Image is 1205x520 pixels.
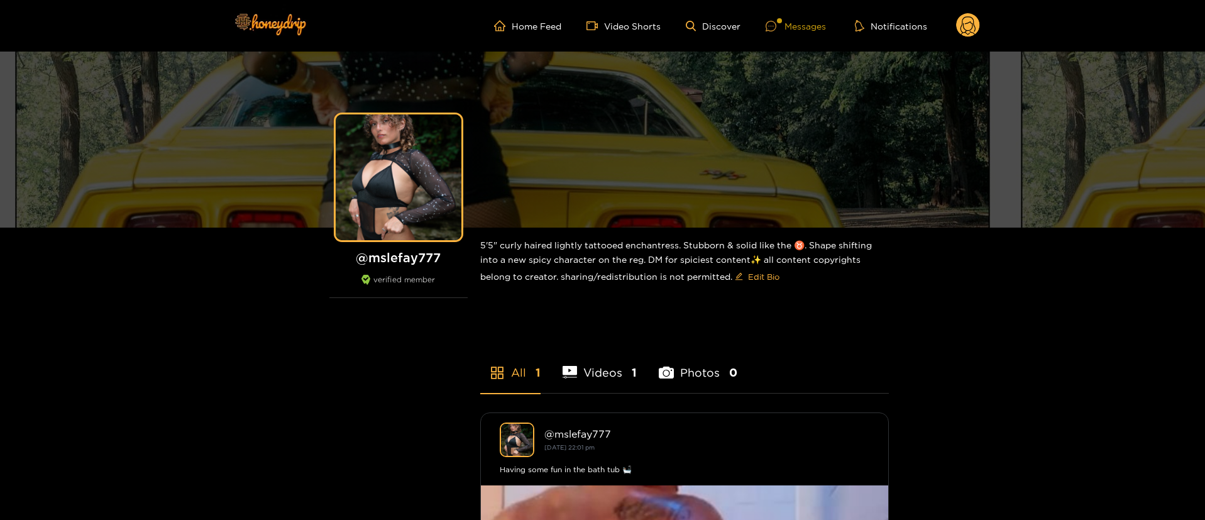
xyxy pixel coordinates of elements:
[329,250,468,265] h1: @ mslefay777
[490,365,505,380] span: appstore
[632,365,637,380] span: 1
[851,19,931,32] button: Notifications
[536,365,541,380] span: 1
[586,20,661,31] a: Video Shorts
[494,20,561,31] a: Home Feed
[659,336,737,393] li: Photos
[329,275,468,298] div: verified member
[500,463,869,476] div: Having some fun in the bath tub 🛀🏽
[586,20,604,31] span: video-camera
[544,428,869,440] div: @ mslefay777
[563,336,637,393] li: Videos
[729,365,737,380] span: 0
[766,19,826,33] div: Messages
[480,336,541,393] li: All
[748,270,779,283] span: Edit Bio
[735,272,743,282] span: edit
[686,21,740,31] a: Discover
[732,267,782,287] button: editEdit Bio
[500,423,534,457] img: mslefay777
[494,20,512,31] span: home
[544,444,595,451] small: [DATE] 22:01 pm
[480,228,889,297] div: 5'5" curly haired lightly tattooed enchantress. Stubborn & solid like the ♉️. Shape shifting into...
